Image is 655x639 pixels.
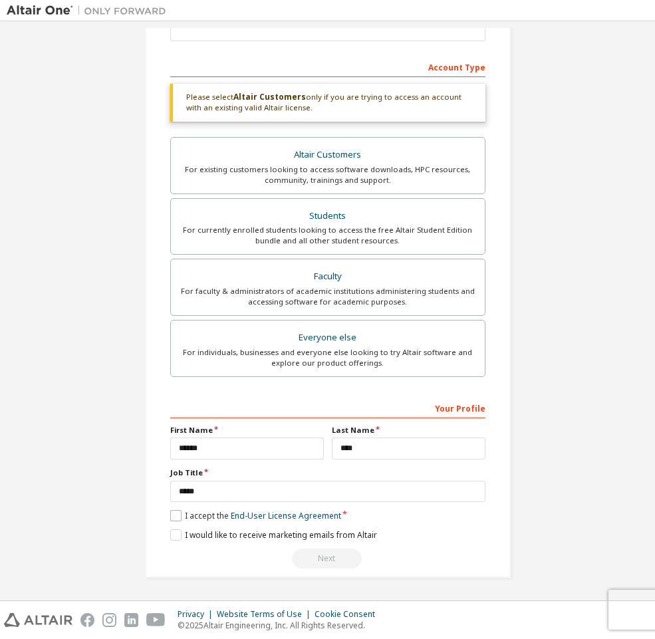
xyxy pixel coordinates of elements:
div: For individuals, businesses and everyone else looking to try Altair software and explore our prod... [179,347,477,368]
div: Read and acccept EULA to continue [170,549,485,569]
img: Altair One [7,4,173,17]
div: For currently enrolled students looking to access the free Altair Student Edition bundle and all ... [179,225,477,246]
img: instagram.svg [102,613,116,627]
div: Website Terms of Use [217,609,315,620]
div: Students [179,207,477,225]
img: facebook.svg [80,613,94,627]
img: youtube.svg [146,613,166,627]
label: Job Title [170,467,485,478]
p: © 2025 Altair Engineering, Inc. All Rights Reserved. [178,620,383,631]
div: For existing customers looking to access software downloads, HPC resources, community, trainings ... [179,164,477,186]
div: Privacy [178,609,217,620]
div: Cookie Consent [315,609,383,620]
img: linkedin.svg [124,613,138,627]
label: Last Name [332,425,485,436]
div: Account Type [170,56,485,77]
label: First Name [170,425,324,436]
div: Faculty [179,267,477,286]
a: End-User License Agreement [231,510,341,521]
div: Your Profile [170,397,485,418]
label: I would like to receive marketing emails from Altair [170,529,377,541]
label: I accept the [170,510,341,521]
div: For faculty & administrators of academic institutions administering students and accessing softwa... [179,286,477,307]
div: Please select only if you are trying to access an account with an existing valid Altair license. [170,84,485,122]
div: Altair Customers [179,146,477,164]
div: Everyone else [179,328,477,347]
img: altair_logo.svg [4,613,72,627]
b: Altair Customers [233,91,306,102]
